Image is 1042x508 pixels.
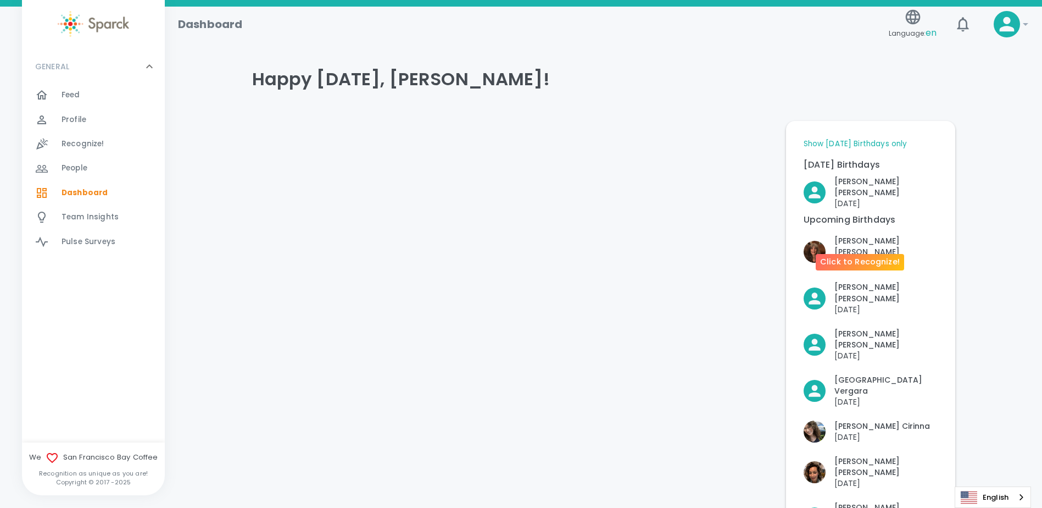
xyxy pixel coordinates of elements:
[22,11,165,37] a: Sparck logo
[22,181,165,205] a: Dashboard
[804,158,938,172] p: [DATE] Birthdays
[62,236,115,247] span: Pulse Surveys
[834,176,938,198] p: [PERSON_NAME] [PERSON_NAME]
[22,451,165,465] span: We San Francisco Bay Coffee
[62,212,119,223] span: Team Insights
[795,412,930,443] div: Click to Recognize!
[804,456,938,489] button: Click to Recognize!
[816,254,904,270] div: Click to Recognize!
[22,156,165,180] a: People
[834,456,938,478] p: [PERSON_NAME] [PERSON_NAME]
[834,281,938,303] p: [PERSON_NAME] [PERSON_NAME]
[22,205,165,229] a: Team Insights
[795,167,938,209] div: Click to Recognize!
[22,108,165,132] a: Profile
[22,83,165,258] div: GENERAL
[58,11,129,37] img: Sparck logo
[804,235,938,268] button: Click to Recognize!
[795,273,938,314] div: Click to Recognize!
[804,176,938,209] button: Click to Recognize!
[804,421,826,443] img: Picture of Vashti Cirinna
[889,26,937,41] span: Language:
[834,478,938,489] p: [DATE]
[834,374,938,396] p: [GEOGRAPHIC_DATA] Vergara
[834,396,938,407] p: [DATE]
[62,139,104,150] span: Recognize!
[795,319,938,361] div: Click to Recognize!
[62,90,80,101] span: Feed
[22,83,165,107] a: Feed
[22,50,165,83] div: GENERAL
[62,114,86,125] span: Profile
[804,374,938,407] button: Click to Recognize!
[884,5,941,44] button: Language:en
[955,487,1031,508] div: Language
[834,421,930,432] p: [PERSON_NAME] Cirinna
[804,241,826,263] img: Picture of Louann VanVoorhis
[795,227,938,268] div: Click to Recognize!
[22,132,165,156] a: Recognize!
[22,230,165,254] a: Pulse Surveys
[834,432,930,443] p: [DATE]
[22,478,165,487] p: Copyright © 2017 - 2025
[62,163,87,174] span: People
[834,350,938,361] p: [DATE]
[804,281,938,314] button: Click to Recognize!
[62,187,108,198] span: Dashboard
[795,447,938,489] div: Click to Recognize!
[834,198,938,209] p: [DATE]
[955,487,1030,507] a: English
[834,328,938,350] p: [PERSON_NAME] [PERSON_NAME]
[252,68,955,90] h4: Happy [DATE], [PERSON_NAME]!
[804,328,938,361] button: Click to Recognize!
[804,213,938,227] p: Upcoming Birthdays
[178,15,242,33] h1: Dashboard
[955,487,1031,508] aside: Language selected: English
[926,26,937,39] span: en
[22,469,165,478] p: Recognition as unique as you are!
[804,421,930,443] button: Click to Recognize!
[804,461,826,483] img: Picture of Nicole Perry
[834,304,938,315] p: [DATE]
[834,235,938,257] p: [PERSON_NAME] [PERSON_NAME]
[804,139,907,150] a: Show [DATE] Birthdays only
[35,61,69,72] p: GENERAL
[795,366,938,407] div: Click to Recognize!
